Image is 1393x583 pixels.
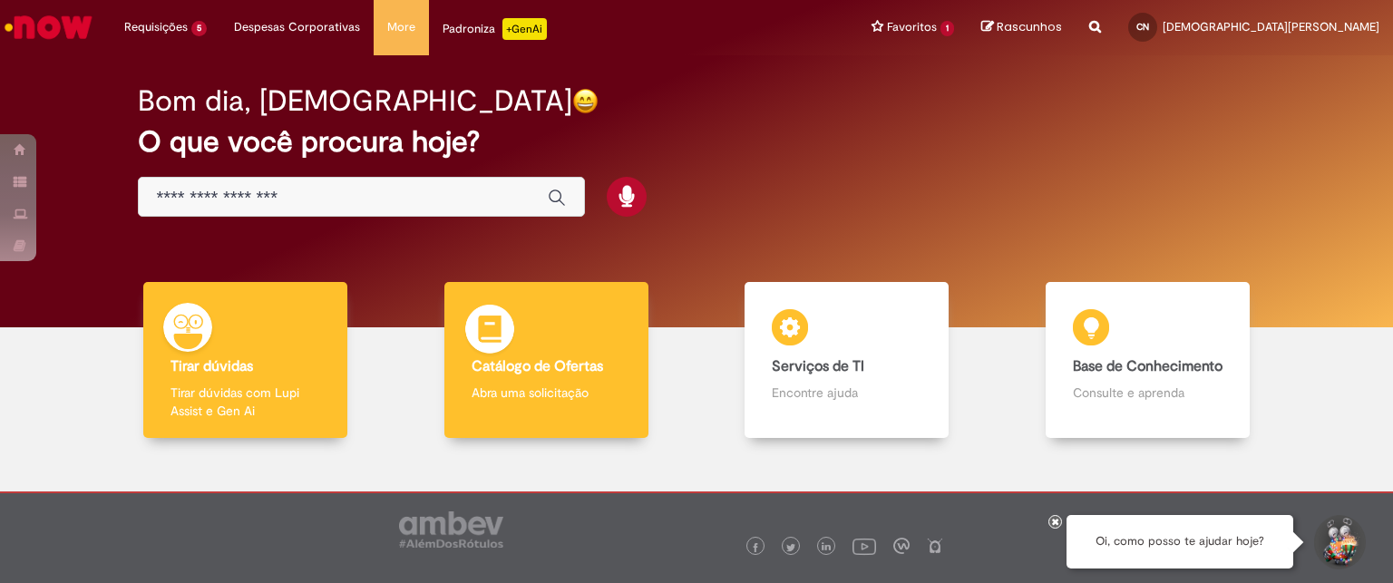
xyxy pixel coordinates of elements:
p: Tirar dúvidas com Lupi Assist e Gen Ai [170,384,320,420]
button: Iniciar Conversa de Suporte [1311,515,1366,569]
p: Encontre ajuda [772,384,921,402]
div: Padroniza [443,18,547,40]
img: happy-face.png [572,88,599,114]
b: Serviços de TI [772,357,864,375]
img: ServiceNow [2,9,95,45]
span: 1 [940,21,954,36]
span: Despesas Corporativas [234,18,360,36]
a: Serviços de TI Encontre ajuda [696,282,998,439]
img: logo_footer_facebook.png [751,543,760,552]
p: Consulte e aprenda [1073,384,1223,402]
span: CN [1136,21,1149,33]
span: More [387,18,415,36]
img: logo_footer_youtube.png [852,534,876,558]
p: +GenAi [502,18,547,40]
div: Oi, como posso te ajudar hoje? [1067,515,1293,568]
b: Catálogo de Ofertas [472,357,603,375]
span: Rascunhos [997,18,1062,35]
span: [DEMOGRAPHIC_DATA][PERSON_NAME] [1163,19,1379,34]
a: Rascunhos [981,19,1062,36]
h2: O que você procura hoje? [138,126,1256,158]
span: Requisições [124,18,188,36]
p: Abra uma solicitação [472,384,621,402]
a: Tirar dúvidas Tirar dúvidas com Lupi Assist e Gen Ai [95,282,396,439]
a: Base de Conhecimento Consulte e aprenda [998,282,1299,439]
img: logo_footer_workplace.png [893,538,910,554]
b: Tirar dúvidas [170,357,253,375]
img: logo_footer_linkedin.png [822,542,831,553]
h2: Bom dia, [DEMOGRAPHIC_DATA] [138,85,572,117]
b: Base de Conhecimento [1073,357,1223,375]
img: logo_footer_naosei.png [927,538,943,554]
img: logo_footer_twitter.png [786,543,795,552]
a: Catálogo de Ofertas Abra uma solicitação [396,282,697,439]
img: logo_footer_ambev_rotulo_gray.png [399,511,503,548]
span: Favoritos [887,18,937,36]
span: 5 [191,21,207,36]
